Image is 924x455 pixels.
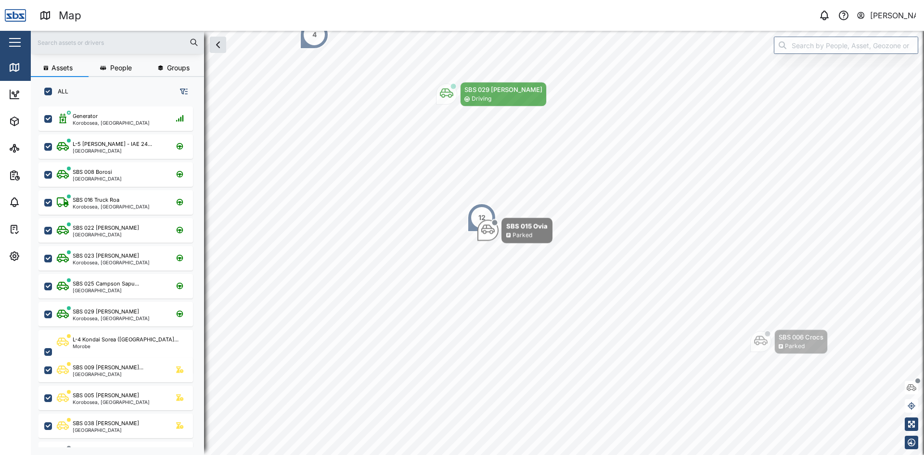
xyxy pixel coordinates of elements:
[73,148,152,153] div: [GEOGRAPHIC_DATA]
[785,342,805,351] div: Parked
[73,204,150,209] div: Korobosea, [GEOGRAPHIC_DATA]
[750,329,828,354] div: Map marker
[110,65,132,71] span: People
[73,428,139,432] div: [GEOGRAPHIC_DATA]
[477,218,552,243] div: Map marker
[513,231,532,240] div: Parked
[73,372,143,377] div: [GEOGRAPHIC_DATA]
[436,82,547,106] div: Map marker
[73,344,179,349] div: Morobe
[38,103,204,447] div: grid
[73,364,143,372] div: SBS 009 [PERSON_NAME]...
[25,197,55,208] div: Alarms
[73,252,139,260] div: SBS 023 [PERSON_NAME]
[73,419,139,428] div: SBS 038 [PERSON_NAME]
[73,112,98,120] div: Generator
[37,35,198,50] input: Search assets or drivers
[774,37,918,54] input: Search by People, Asset, Geozone or Place
[5,5,26,26] img: Main Logo
[472,94,491,104] div: Driving
[73,280,139,288] div: SBS 025 Campson Sapu...
[478,212,486,223] div: 12
[73,232,139,237] div: [GEOGRAPHIC_DATA]
[73,308,139,316] div: SBS 029 [PERSON_NAME]
[856,9,916,22] button: [PERSON_NAME]
[25,62,47,73] div: Map
[300,20,329,49] div: Map marker
[51,65,73,71] span: Assets
[25,251,59,261] div: Settings
[73,196,119,204] div: SBS 016 Truck Roa
[506,221,548,231] div: SBS 015 Ovia
[25,170,58,181] div: Reports
[25,224,51,234] div: Tasks
[464,85,542,94] div: SBS 029 [PERSON_NAME]
[73,400,150,404] div: Korobosea, [GEOGRAPHIC_DATA]
[59,7,81,24] div: Map
[31,31,924,455] canvas: Map
[25,89,68,100] div: Dashboard
[25,116,55,127] div: Assets
[73,176,122,181] div: [GEOGRAPHIC_DATA]
[73,336,179,344] div: L-4 Kondai Sorea ([GEOGRAPHIC_DATA]...
[167,65,190,71] span: Groups
[73,120,150,125] div: Korobosea, [GEOGRAPHIC_DATA]
[312,29,317,40] div: 4
[73,288,139,293] div: [GEOGRAPHIC_DATA]
[779,332,823,342] div: SBS 006 Crocs
[870,10,916,22] div: [PERSON_NAME]
[73,224,139,232] div: SBS 022 [PERSON_NAME]
[73,168,112,176] div: SBS 008 Borosi
[25,143,48,154] div: Sites
[73,260,150,265] div: Korobosea, [GEOGRAPHIC_DATA]
[73,140,152,148] div: L-5 [PERSON_NAME] - IAE 24...
[52,88,68,95] label: ALL
[467,203,496,232] div: Map marker
[73,316,150,321] div: Korobosea, [GEOGRAPHIC_DATA]
[73,391,139,400] div: SBS 005 [PERSON_NAME]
